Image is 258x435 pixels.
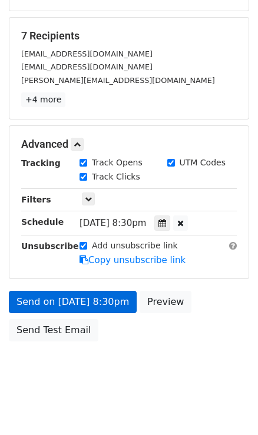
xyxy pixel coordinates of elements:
strong: Unsubscribe [21,241,79,251]
small: [EMAIL_ADDRESS][DOMAIN_NAME] [21,49,153,58]
small: [EMAIL_ADDRESS][DOMAIN_NAME] [21,62,153,71]
a: +4 more [21,92,65,107]
strong: Schedule [21,217,64,227]
h5: 7 Recipients [21,29,237,42]
small: [PERSON_NAME][EMAIL_ADDRESS][DOMAIN_NAME] [21,76,215,85]
label: Add unsubscribe link [92,240,178,252]
a: Copy unsubscribe link [80,255,186,265]
iframe: Chat Widget [199,378,258,435]
a: Send Test Email [9,319,98,341]
strong: Tracking [21,158,61,168]
h5: Advanced [21,138,237,151]
strong: Filters [21,195,51,204]
label: Track Clicks [92,171,140,183]
a: Preview [140,291,191,313]
label: UTM Codes [180,157,226,169]
a: Send on [DATE] 8:30pm [9,291,137,313]
div: 聊天小组件 [199,378,258,435]
label: Track Opens [92,157,143,169]
span: [DATE] 8:30pm [80,218,146,228]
